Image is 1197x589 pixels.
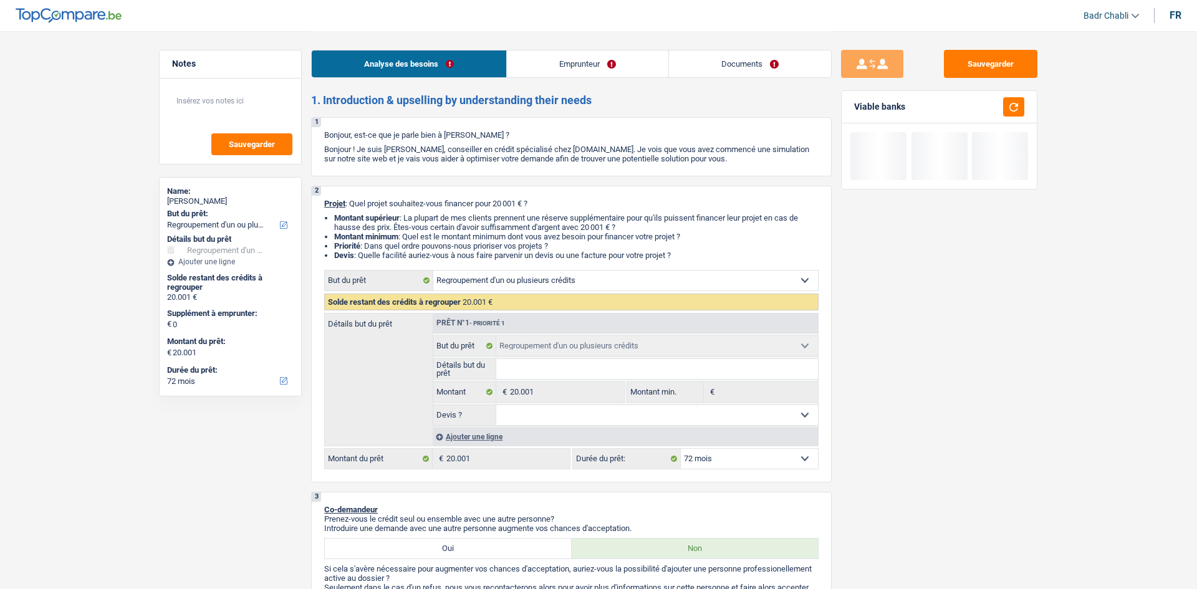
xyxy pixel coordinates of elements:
span: Solde restant des crédits à regrouper [328,297,461,307]
label: But du prêt [325,271,433,290]
label: But du prêt [433,336,496,356]
label: Montant du prêt: [167,337,291,347]
label: Détails but du prêt [325,314,433,328]
label: Détails but du prêt [433,359,496,379]
p: Si cela s'avère nécessaire pour augmenter vos chances d'acceptation, auriez-vous la possibilité d... [324,564,819,583]
span: Badr Chabli [1084,11,1128,21]
span: € [167,348,171,358]
div: 2 [312,186,321,196]
div: Solde restant des crédits à regrouper [167,273,294,292]
label: Durée du prêt: [167,365,291,375]
label: Montant [433,382,496,402]
div: Viable banks [854,102,905,112]
a: Documents [669,50,831,77]
li: : Quel est le montant minimum dont vous avez besoin pour financer votre projet ? [334,232,819,241]
img: TopCompare Logo [16,8,122,23]
span: € [167,319,171,329]
label: Supplément à emprunter: [167,309,291,318]
li: : La plupart de mes clients prennent une réserve supplémentaire pour qu'ils puissent financer leu... [334,213,819,232]
span: Sauvegarder [229,140,275,148]
div: Prêt n°1 [433,319,508,327]
div: 1 [312,118,321,127]
span: Co-demandeur [324,505,378,514]
div: 20.001 € [167,292,294,302]
span: Devis [334,251,354,260]
li: : Quelle facilité auriez-vous à nous faire parvenir un devis ou une facture pour votre projet ? [334,251,819,260]
p: : Quel projet souhaitez-vous financer pour 20 001 € ? [324,199,819,208]
strong: Montant minimum [334,232,398,241]
li: : Dans quel ordre pouvons-nous prioriser vos projets ? [334,241,819,251]
div: 3 [312,492,321,502]
label: Non [572,539,819,558]
p: Bonjour ! Je suis [PERSON_NAME], conseiller en crédit spécialisé chez [DOMAIN_NAME]. Je vois que ... [324,145,819,163]
p: Prenez-vous le crédit seul ou ensemble avec une autre personne? [324,514,819,524]
h2: 1. Introduction & upselling by understanding their needs [311,93,832,107]
span: € [433,449,446,469]
div: Ajouter une ligne [433,428,818,446]
span: € [704,382,718,402]
label: Montant min. [627,382,703,402]
a: Analyse des besoins [312,50,506,77]
label: Oui [325,539,572,558]
p: Bonjour, est-ce que je parle bien à [PERSON_NAME] ? [324,130,819,140]
label: But du prêt: [167,209,291,219]
span: 20.001 € [463,297,493,307]
a: Badr Chabli [1074,6,1139,26]
span: € [496,382,510,402]
a: Emprunteur [507,50,668,77]
strong: Priorité [334,241,360,251]
div: Détails but du prêt [167,234,294,244]
div: Name: [167,186,294,196]
span: Projet [324,199,345,208]
label: Durée du prêt: [573,449,681,469]
div: [PERSON_NAME] [167,196,294,206]
h5: Notes [172,59,289,69]
span: - Priorité 1 [469,320,505,327]
p: Introduire une demande avec une autre personne augmente vos chances d'acceptation. [324,524,819,533]
label: Devis ? [433,405,496,425]
div: Ajouter une ligne [167,257,294,266]
div: fr [1170,9,1181,21]
button: Sauvegarder [944,50,1037,78]
button: Sauvegarder [211,133,292,155]
label: Montant du prêt [325,449,433,469]
strong: Montant supérieur [334,213,400,223]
